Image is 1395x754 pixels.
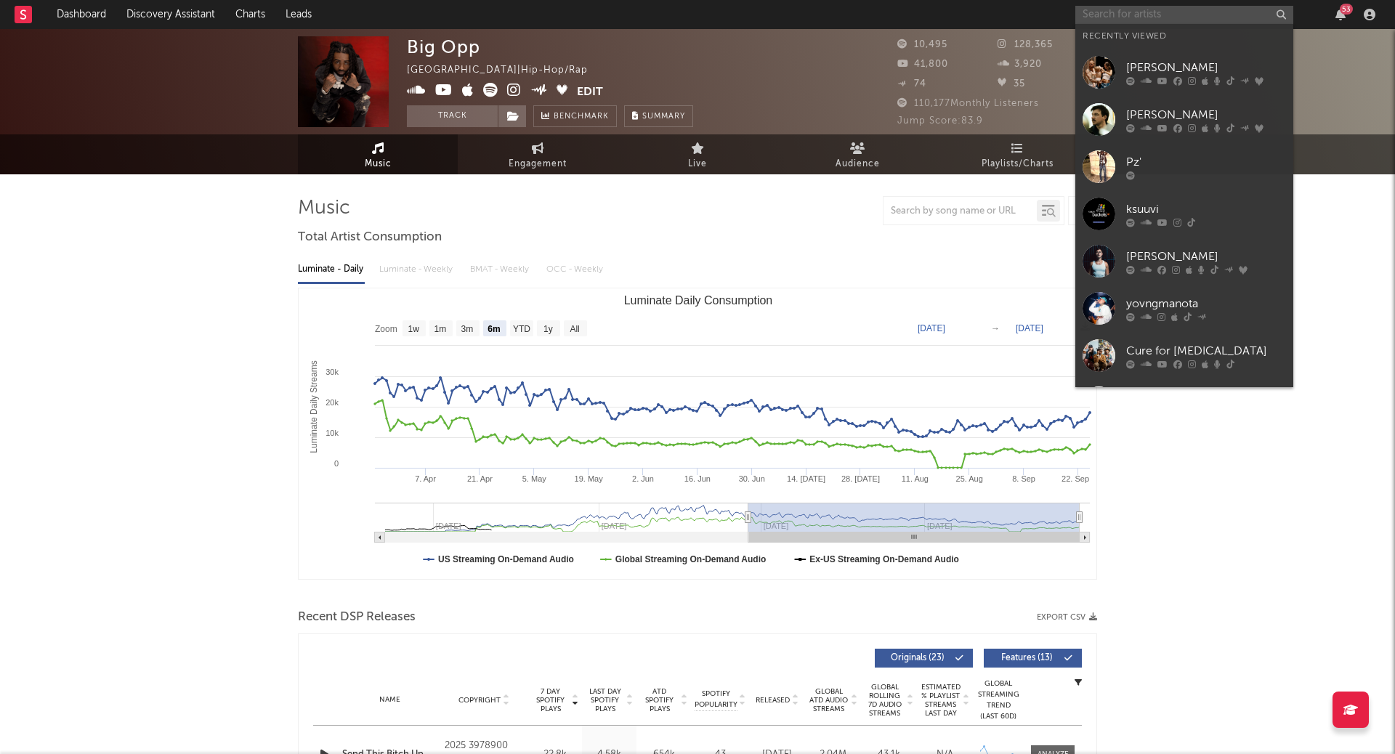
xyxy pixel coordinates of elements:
text: 8. Sep [1012,474,1035,483]
text: Luminate Daily Consumption [624,294,773,307]
text: 3m [461,324,474,334]
div: yovngmanota [1126,296,1286,313]
span: Copyright [458,696,501,705]
text: Global Streaming On-Demand Audio [615,554,767,564]
text: [DATE] [918,323,945,333]
span: Global Rolling 7D Audio Streams [865,683,905,718]
text: YTD [513,324,530,334]
span: Total Artist Consumption [298,229,442,246]
div: Cure for [MEDICAL_DATA] [1126,343,1286,360]
span: Global ATD Audio Streams [809,687,849,713]
div: Global Streaming Trend (Last 60D) [976,678,1020,722]
text: Ex-US Streaming On-Demand Audio [809,554,959,564]
span: 41,800 [897,60,948,69]
a: [PERSON_NAME] [1075,49,1293,96]
text: 16. Jun [684,474,711,483]
text: Zoom [375,324,397,334]
span: Music [365,155,392,173]
span: Live [688,155,707,173]
span: 3,920 [998,60,1042,69]
text: 19. May [575,474,604,483]
span: Jump Score: 83.9 [897,116,983,126]
span: Summary [642,113,685,121]
text: All [570,324,579,334]
text: 14. [DATE] [787,474,825,483]
a: Benchmark [533,105,617,127]
a: yovngmanota [1075,285,1293,332]
span: ATD Spotify Plays [640,687,679,713]
a: ksuuvi [1075,190,1293,238]
div: [PERSON_NAME] [1126,248,1286,266]
span: Engagement [509,155,567,173]
div: Big Opp [407,36,480,57]
text: 10k [325,429,339,437]
span: Features ( 13 ) [993,654,1060,662]
div: [PERSON_NAME] [1126,60,1286,77]
button: Summary [624,105,693,127]
text: 1y [543,324,553,334]
span: 7 Day Spotify Plays [531,687,570,713]
span: 110,177 Monthly Listeners [897,99,1039,108]
div: Pz' [1126,154,1286,171]
a: [PERSON_NAME] [1075,238,1293,285]
span: 35 [998,79,1025,89]
div: [GEOGRAPHIC_DATA] | Hip-Hop/Rap [407,62,604,79]
span: Last Day Spotify Plays [586,687,624,713]
text: 5. May [522,474,547,483]
text: 30k [325,368,339,376]
text: [DATE] [1016,323,1043,333]
text: 6m [488,324,500,334]
text: 1m [434,324,447,334]
button: Originals(23) [875,649,973,668]
div: Name [342,694,437,705]
span: Spotify Popularity [695,689,737,710]
a: Live [618,134,777,174]
text: 21. Apr [467,474,493,483]
div: ksuuvi [1126,201,1286,219]
span: Originals ( 23 ) [884,654,951,662]
text: → [991,323,1000,333]
span: Benchmark [554,108,609,126]
a: Playlists/Charts [937,134,1097,174]
a: Pz' [1075,143,1293,190]
text: 28. [DATE] [841,474,880,483]
text: 1w [408,324,420,334]
text: 0 [334,459,339,468]
input: Search by song name or URL [883,206,1037,217]
span: 10,495 [897,40,947,49]
span: 128,365 [998,40,1053,49]
button: 53 [1335,9,1346,20]
span: Recent DSP Releases [298,609,416,626]
span: Playlists/Charts [982,155,1054,173]
text: 30. Jun [739,474,765,483]
span: 74 [897,79,926,89]
text: 2. Jun [632,474,654,483]
a: [PERSON_NAME] Exclusives [1075,379,1293,426]
button: Features(13) [984,649,1082,668]
text: 11. Aug [902,474,929,483]
a: Audience [777,134,937,174]
a: Music [298,134,458,174]
svg: Luminate Daily Consumption [299,288,1097,579]
div: [PERSON_NAME] [1126,107,1286,124]
text: 25. Aug [956,474,983,483]
text: 7. Apr [415,474,436,483]
span: Released [756,696,790,705]
div: Recently Viewed [1083,28,1286,45]
input: Search for artists [1075,6,1293,24]
span: Estimated % Playlist Streams Last Day [921,683,961,718]
button: Edit [577,83,603,101]
button: Track [407,105,498,127]
div: 53 [1340,4,1353,15]
a: Cure for [MEDICAL_DATA] [1075,332,1293,379]
a: Engagement [458,134,618,174]
text: Luminate Daily Streams [309,360,319,453]
text: 20k [325,398,339,407]
text: 22. Sep [1062,474,1089,483]
span: Audience [836,155,880,173]
div: Luminate - Daily [298,257,365,282]
a: [PERSON_NAME] [1075,96,1293,143]
button: Export CSV [1037,613,1097,622]
text: US Streaming On-Demand Audio [438,554,574,564]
